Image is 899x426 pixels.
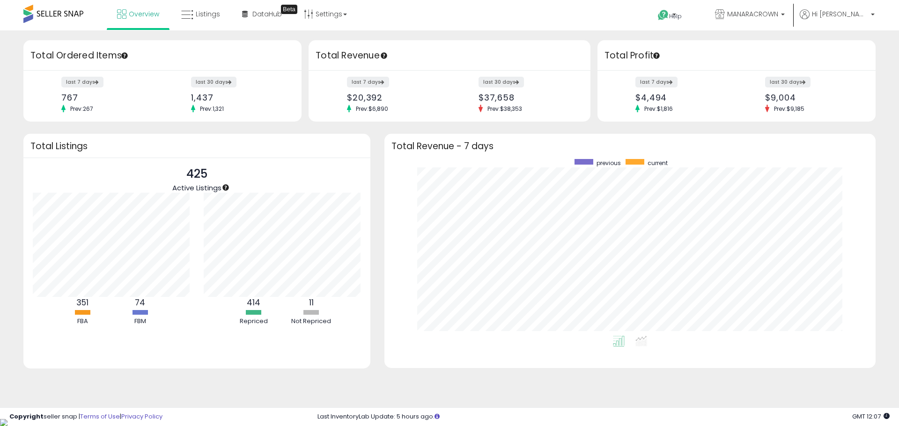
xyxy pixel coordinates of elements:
[221,183,230,192] div: Tooltip anchor
[61,77,103,87] label: last 7 days
[283,317,339,326] div: Not Repriced
[120,51,129,60] div: Tooltip anchor
[435,413,440,419] i: Click here to read more about un-synced listings.
[135,297,145,308] b: 74
[195,105,228,113] span: Prev: 1,321
[226,317,282,326] div: Repriced
[281,5,297,14] div: Tooltip anchor
[479,93,574,102] div: $37,658
[727,9,778,19] span: MANARACROWN
[769,105,809,113] span: Prev: $9,185
[121,412,162,421] a: Privacy Policy
[765,77,811,87] label: last 30 days
[652,51,661,60] div: Tooltip anchor
[30,143,363,150] h3: Total Listings
[66,105,98,113] span: Prev: 267
[650,2,700,30] a: Help
[483,105,527,113] span: Prev: $38,353
[657,9,669,21] i: Get Help
[351,105,393,113] span: Prev: $6,890
[640,105,678,113] span: Prev: $1,816
[391,143,869,150] h3: Total Revenue - 7 days
[129,9,159,19] span: Overview
[635,93,730,102] div: $4,494
[479,77,524,87] label: last 30 days
[347,93,442,102] div: $20,392
[9,412,44,421] strong: Copyright
[76,297,88,308] b: 351
[317,412,890,421] div: Last InventoryLab Update: 5 hours ago.
[196,9,220,19] span: Listings
[635,77,678,87] label: last 7 days
[604,49,869,62] h3: Total Profit
[597,159,621,167] span: previous
[172,183,221,193] span: Active Listings
[812,9,868,19] span: Hi [PERSON_NAME]
[247,297,260,308] b: 414
[54,317,111,326] div: FBA
[380,51,388,60] div: Tooltip anchor
[347,77,389,87] label: last 7 days
[112,317,168,326] div: FBM
[172,165,221,183] p: 425
[191,77,236,87] label: last 30 days
[648,159,668,167] span: current
[30,49,295,62] h3: Total Ordered Items
[309,297,314,308] b: 11
[61,93,155,102] div: 767
[252,9,282,19] span: DataHub
[852,412,890,421] span: 2025-08-12 12:07 GMT
[316,49,583,62] h3: Total Revenue
[191,93,285,102] div: 1,437
[800,9,875,30] a: Hi [PERSON_NAME]
[765,93,859,102] div: $9,004
[80,412,120,421] a: Terms of Use
[9,412,162,421] div: seller snap | |
[669,12,682,20] span: Help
